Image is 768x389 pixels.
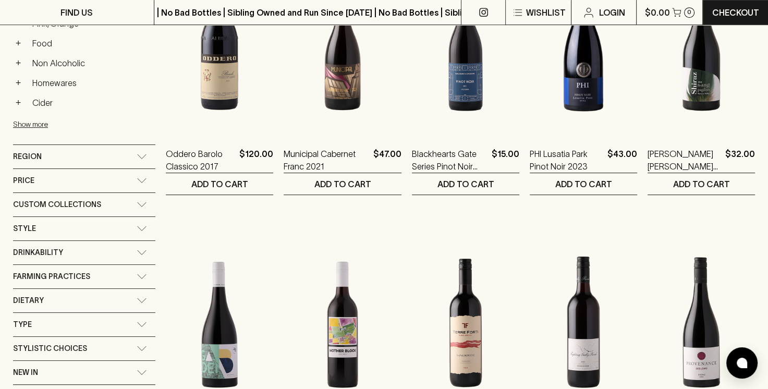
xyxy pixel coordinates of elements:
[13,265,155,288] div: Farming Practices
[13,361,155,384] div: New In
[13,98,23,108] button: +
[599,6,625,19] p: Login
[28,54,155,72] a: Non Alcoholic
[13,78,23,88] button: +
[284,148,369,173] a: Municipal Cabernet Franc 2021
[492,148,519,173] p: $15.00
[239,148,273,173] p: $120.00
[526,6,566,19] p: Wishlist
[13,313,155,336] div: Type
[13,246,63,259] span: Drinkability
[13,318,32,331] span: Type
[13,169,155,192] div: Price
[712,6,759,19] p: Checkout
[13,342,87,355] span: Stylistic Choices
[13,174,34,187] span: Price
[284,173,401,194] button: ADD TO CART
[13,294,44,307] span: Dietary
[13,193,155,216] div: Custom Collections
[191,178,248,190] p: ADD TO CART
[13,241,155,264] div: Drinkability
[412,148,487,173] a: Blackhearts Gate Series Pinot Noir 2021
[13,114,150,135] button: Show more
[13,58,23,68] button: +
[607,148,637,173] p: $43.00
[645,6,670,19] p: $0.00
[13,337,155,360] div: Stylistic Choices
[13,150,42,163] span: Region
[13,145,155,168] div: Region
[530,148,603,173] a: PHI Lusatia Park Pinot Noir 2023
[28,74,155,92] a: Homewares
[530,173,637,194] button: ADD TO CART
[13,198,101,211] span: Custom Collections
[13,222,36,235] span: Style
[13,270,90,283] span: Farming Practices
[28,94,155,112] a: Cider
[13,289,155,312] div: Dietary
[28,34,155,52] a: Food
[13,18,23,29] button: +
[673,178,730,190] p: ADD TO CART
[13,38,23,48] button: +
[13,366,38,379] span: New In
[166,148,235,173] a: Oddero Barolo Classico 2017
[648,173,755,194] button: ADD TO CART
[314,178,371,190] p: ADD TO CART
[166,173,273,194] button: ADD TO CART
[555,178,612,190] p: ADD TO CART
[373,148,401,173] p: $47.00
[737,358,747,368] img: bubble-icon
[648,148,721,173] a: [PERSON_NAME] [PERSON_NAME] Shiraz 2024
[725,148,755,173] p: $32.00
[13,217,155,240] div: Style
[60,6,93,19] p: FIND US
[687,9,691,15] p: 0
[412,173,519,194] button: ADD TO CART
[437,178,494,190] p: ADD TO CART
